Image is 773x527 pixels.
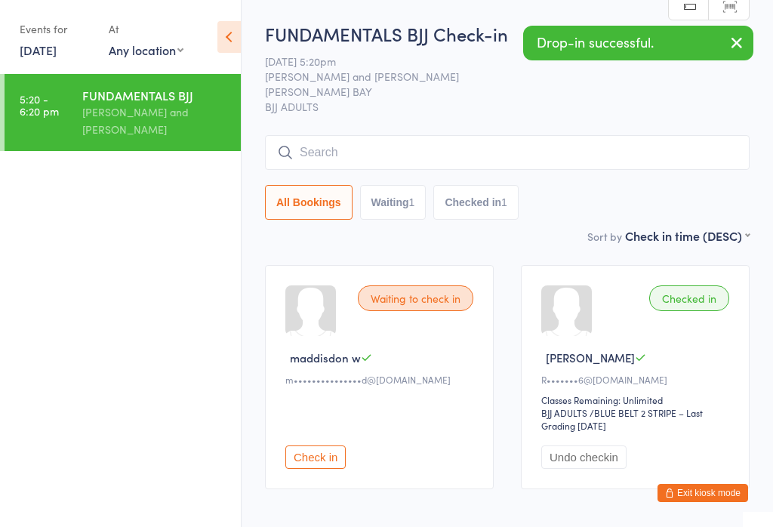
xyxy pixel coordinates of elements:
[20,42,57,58] a: [DATE]
[265,21,750,46] h2: FUNDAMENTALS BJJ Check-in
[109,42,183,58] div: Any location
[290,350,361,365] span: maddisdon w
[541,393,734,406] div: Classes Remaining: Unlimited
[658,484,748,502] button: Exit kiosk mode
[587,229,622,244] label: Sort by
[20,17,94,42] div: Events for
[541,406,587,419] div: BJJ ADULTS
[625,227,750,244] div: Check in time (DESC)
[265,99,750,114] span: BJJ ADULTS
[358,285,473,311] div: Waiting to check in
[649,285,729,311] div: Checked in
[265,84,726,99] span: [PERSON_NAME] BAY
[360,185,427,220] button: Waiting1
[433,185,519,220] button: Checked in1
[265,69,726,84] span: [PERSON_NAME] and [PERSON_NAME]
[82,103,228,138] div: [PERSON_NAME] and [PERSON_NAME]
[541,373,734,386] div: R•••••••6@[DOMAIN_NAME]
[20,93,59,117] time: 5:20 - 6:20 pm
[82,87,228,103] div: FUNDAMENTALS BJJ
[541,445,627,469] button: Undo checkin
[265,135,750,170] input: Search
[285,445,346,469] button: Check in
[5,74,241,151] a: 5:20 -6:20 pmFUNDAMENTALS BJJ[PERSON_NAME] and [PERSON_NAME]
[523,26,753,60] div: Drop-in successful.
[265,185,353,220] button: All Bookings
[501,196,507,208] div: 1
[546,350,635,365] span: [PERSON_NAME]
[285,373,478,386] div: m•••••••••••••••d@[DOMAIN_NAME]
[409,196,415,208] div: 1
[109,17,183,42] div: At
[541,406,703,432] span: / BLUE BELT 2 STRIPE – Last Grading [DATE]
[265,54,726,69] span: [DATE] 5:20pm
